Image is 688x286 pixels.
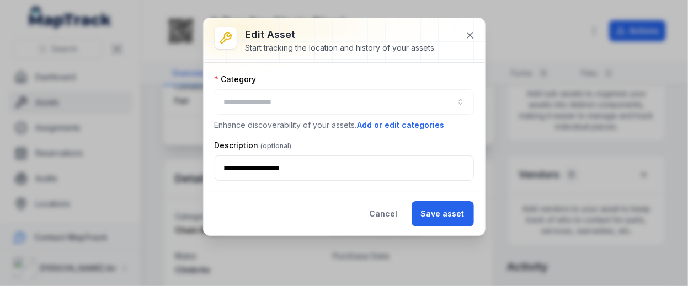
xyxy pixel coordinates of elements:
[246,27,436,42] h3: Edit asset
[360,201,407,226] button: Cancel
[357,119,445,131] button: Add or edit categories
[215,119,474,131] p: Enhance discoverability of your assets.
[215,140,292,151] label: Description
[412,201,474,226] button: Save asset
[246,42,436,53] div: Start tracking the location and history of your assets.
[215,74,257,85] label: Category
